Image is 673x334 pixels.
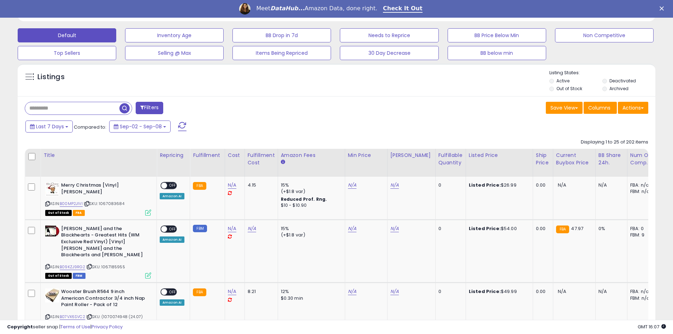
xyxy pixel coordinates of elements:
[630,225,654,232] div: FBA: 0
[598,182,622,188] div: N/A
[60,323,90,330] a: Terms of Use
[43,152,154,159] div: Title
[618,102,648,114] button: Actions
[109,121,171,133] button: Sep-02 - Sep-08
[160,236,184,243] div: Amazon AI
[228,182,236,189] a: N/A
[630,182,654,188] div: FBA: n/a
[469,225,501,232] b: Listed Price:
[469,288,501,295] b: Listed Price:
[340,46,438,60] button: 30 Day Decrease
[167,226,178,232] span: OFF
[281,232,340,238] div: (+$1.8 var)
[193,152,222,159] div: Fulfillment
[469,152,530,159] div: Listed Price
[390,225,399,232] a: N/A
[120,123,162,130] span: Sep-02 - Sep-08
[248,225,256,232] a: N/A
[630,295,654,301] div: FBM: n/a
[193,288,206,296] small: FBA
[469,182,501,188] b: Listed Price:
[7,324,123,330] div: seller snap | |
[281,203,340,209] div: $10 - $10.90
[556,225,569,233] small: FBA
[281,288,340,295] div: 12%
[581,139,648,146] div: Displaying 1 to 25 of 202 items
[36,123,64,130] span: Last 7 Days
[248,152,275,166] div: Fulfillment Cost
[248,288,272,295] div: 8.21
[86,264,125,270] span: | SKU: 1067185955
[536,225,548,232] div: 0.00
[438,288,460,295] div: 0
[546,102,583,114] button: Save View
[609,86,628,92] label: Archived
[598,152,624,166] div: BB Share 24h.
[232,46,331,60] button: Items Being Repriced
[390,182,399,189] a: N/A
[348,152,384,159] div: Min Price
[136,102,163,114] button: Filters
[45,182,59,196] img: 516ObIhWMyL._SL40_.jpg
[630,152,656,166] div: Num of Comp.
[167,289,178,295] span: OFF
[571,225,583,232] span: 47.97
[630,188,654,195] div: FBM: n/a
[160,193,184,199] div: Amazon AI
[239,3,250,14] img: Profile image for Georgie
[536,182,548,188] div: 0.00
[61,288,147,310] b: Wooster Brush R564 9 inch American Contractor 3/4 inch Nap Paint Roller - Pack of 12
[193,182,206,190] small: FBA
[281,188,340,195] div: (+$1.8 var)
[609,78,636,84] label: Deactivated
[448,46,546,60] button: BB below min
[45,225,151,278] div: ASIN:
[248,182,272,188] div: 4.15
[390,288,399,295] a: N/A
[18,28,116,42] button: Default
[45,273,72,279] span: All listings that are currently out of stock and unavailable for purchase on Amazon
[125,46,224,60] button: Selling @ Max
[61,225,147,260] b: [PERSON_NAME] and the Blackhearts - Greatest Hits (WM Exclusive Red Vinyl) [Vinyl] [PERSON_NAME] ...
[469,225,527,232] div: $54.00
[60,201,83,207] a: B00MP2JIVI
[61,182,147,197] b: Merry Christmas [Vinyl] [PERSON_NAME]
[73,273,85,279] span: FBM
[598,225,622,232] div: 0%
[25,121,73,133] button: Last 7 Days
[556,152,592,166] div: Current Buybox Price
[193,225,207,232] small: FBM
[45,210,72,216] span: All listings that are currently out of stock and unavailable for purchase on Amazon
[18,46,116,60] button: Top Sellers
[228,288,236,295] a: N/A
[638,323,666,330] span: 2025-09-16 16:07 GMT
[167,183,178,189] span: OFF
[45,288,59,303] img: 41LXgPNI4EL._SL40_.jpg
[232,28,331,42] button: BB Drop in 7d
[91,323,123,330] a: Privacy Policy
[281,152,342,159] div: Amazon Fees
[281,295,340,301] div: $0.30 min
[348,182,356,189] a: N/A
[588,104,610,111] span: Columns
[469,288,527,295] div: $49.99
[74,124,106,130] span: Compared to:
[125,28,224,42] button: Inventory Age
[584,102,617,114] button: Columns
[556,78,569,84] label: Active
[45,182,151,215] div: ASIN:
[438,225,460,232] div: 0
[281,196,327,202] b: Reduced Prof. Rng.
[45,225,59,236] img: 41MWW+iJZhL._SL40_.jpg
[558,288,566,295] span: N/A
[630,288,654,295] div: FBA: n/a
[7,323,33,330] strong: Copyright
[281,182,340,188] div: 15%
[160,152,187,159] div: Repricing
[383,5,423,13] a: Check It Out
[340,28,438,42] button: Needs to Reprice
[390,152,432,159] div: [PERSON_NAME]
[598,288,622,295] div: N/A
[536,288,548,295] div: 0.00
[438,182,460,188] div: 0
